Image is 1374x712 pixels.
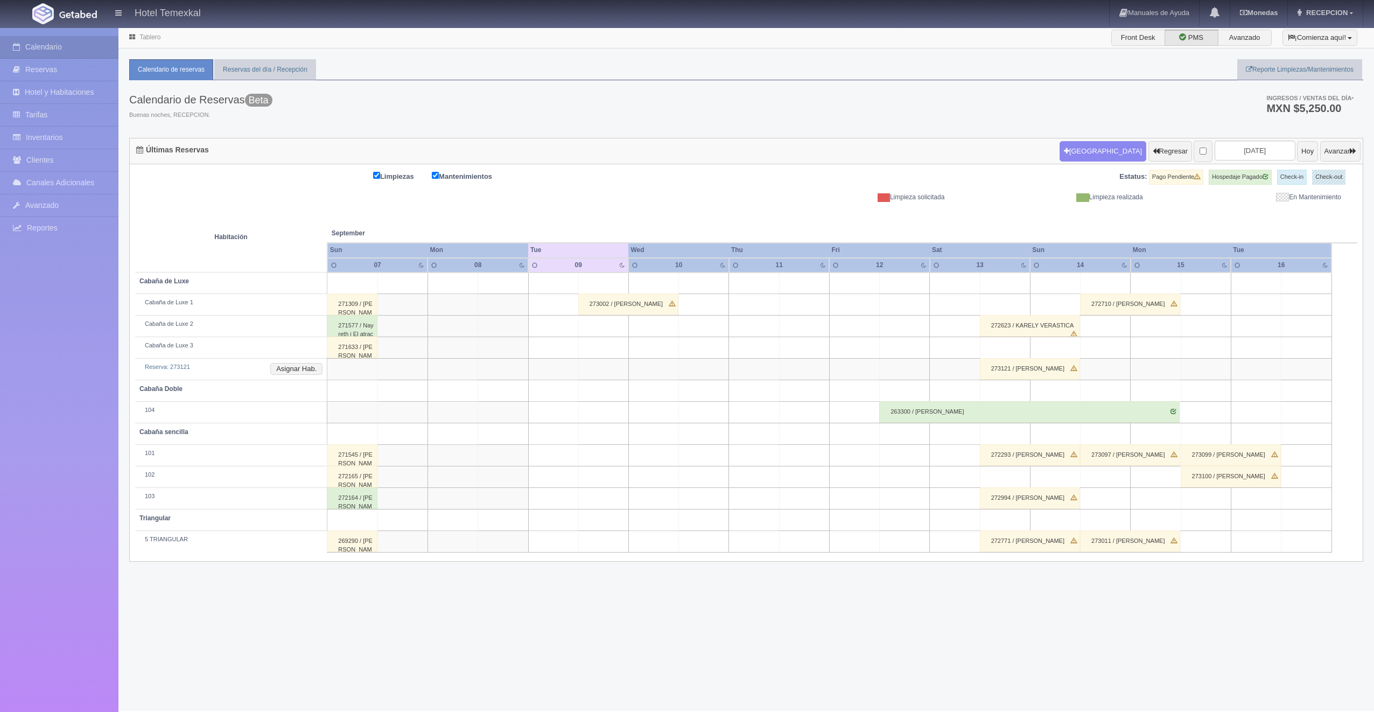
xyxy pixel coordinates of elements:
input: Mantenimientos [432,172,439,179]
a: Reservas del día / Recepción [214,59,316,80]
th: Tue [1231,243,1331,257]
button: ¡Comienza aquí! [1282,30,1357,46]
label: Front Desk [1111,30,1165,46]
label: Hospedaje Pagado [1209,170,1272,185]
label: Check-in [1277,170,1307,185]
div: 272710 / [PERSON_NAME] [1080,294,1180,315]
div: Cabaña de Luxe 3 [139,341,323,350]
div: 272623 / KARELY VERASTICA [980,315,1080,337]
label: Mantenimientos [432,170,508,182]
div: 15 [1165,261,1197,270]
label: Pago Pendiente [1149,170,1203,185]
h3: MXN $5,250.00 [1266,103,1354,114]
th: Tue [528,243,628,257]
th: Wed [628,243,728,257]
button: Regresar [1148,141,1192,162]
button: Avanzar [1320,141,1361,162]
img: Getabed [59,10,97,18]
button: Asignar Hab. [270,363,323,375]
div: 102 [139,471,323,479]
div: 12 [864,261,895,270]
button: [GEOGRAPHIC_DATA] [1060,141,1146,162]
th: Sat [930,243,1030,257]
div: 269290 / [PERSON_NAME] [327,530,377,552]
div: 101 [139,449,323,458]
div: Cabaña de Luxe 1 [139,298,323,307]
th: Sun [327,243,428,257]
div: 271577 / Nayreth j El atrache [327,315,377,337]
div: Limpieza realizada [952,193,1151,202]
strong: Habitación [214,233,247,241]
a: Calendario de reservas [129,59,213,80]
div: 272994 / [PERSON_NAME] [980,487,1080,509]
input: Limpiezas [373,172,380,179]
button: Hoy [1297,141,1318,162]
label: Estatus: [1119,172,1147,182]
label: Check-out [1312,170,1345,185]
label: Avanzado [1218,30,1272,46]
div: 272771 / [PERSON_NAME] [980,530,1080,552]
b: Monedas [1240,9,1278,17]
a: Reserva: 273121 [145,364,190,370]
th: Fri [829,243,929,257]
div: En Mantenimiento [1151,193,1349,202]
label: PMS [1165,30,1218,46]
div: 5 TRIANGULAR [139,535,323,544]
th: Sun [1030,243,1130,257]
b: Triangular [139,514,171,522]
b: Cabaña de Luxe [139,277,189,285]
div: 103 [139,492,323,501]
th: Mon [427,243,528,257]
h4: Hotel Temexkal [135,5,201,19]
div: 16 [1265,261,1297,270]
b: Cabaña Doble [139,385,183,393]
div: 11 [763,261,795,270]
div: 263300 / [PERSON_NAME] [879,401,1180,423]
span: Ingresos / Ventas del día [1266,95,1354,101]
span: Beta [245,94,272,107]
div: 272293 / [PERSON_NAME] [980,444,1080,466]
div: 13 [964,261,996,270]
div: 273100 / [PERSON_NAME] [1181,466,1281,487]
div: 07 [362,261,394,270]
h4: Últimas Reservas [136,146,209,154]
span: September [332,229,524,238]
a: Tablero [139,33,160,41]
div: Cabaña de Luxe 2 [139,320,323,329]
label: Limpiezas [373,170,430,182]
div: 273011 / [PERSON_NAME] [1080,530,1180,552]
div: 273002 / [PERSON_NAME] [578,294,678,315]
div: 273121 / [PERSON_NAME] [980,358,1080,380]
div: 273099 / [PERSON_NAME] [1181,444,1281,466]
div: 10 [663,261,695,270]
span: Buenas noches, RECEPCION. [129,111,272,120]
div: 08 [462,261,494,270]
b: Cabaña sencilla [139,428,188,436]
th: Thu [729,243,829,257]
div: 14 [1064,261,1096,270]
div: 104 [139,406,323,415]
div: 271309 / [PERSON_NAME] [327,294,377,315]
img: Getabed [32,3,54,24]
h3: Calendario de Reservas [129,94,272,106]
div: 272165 / [PERSON_NAME] [327,466,377,487]
div: 272164 / [PERSON_NAME] [327,487,377,509]
div: Limpieza solicitada [754,193,952,202]
a: Reporte Limpiezas/Mantenimientos [1237,59,1362,80]
div: 09 [563,261,594,270]
div: 273097 / [PERSON_NAME] [1080,444,1180,466]
span: RECEPCION [1303,9,1348,17]
th: Mon [1131,243,1231,257]
div: 271633 / [PERSON_NAME] [327,337,377,358]
div: 271545 / [PERSON_NAME] [327,444,377,466]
